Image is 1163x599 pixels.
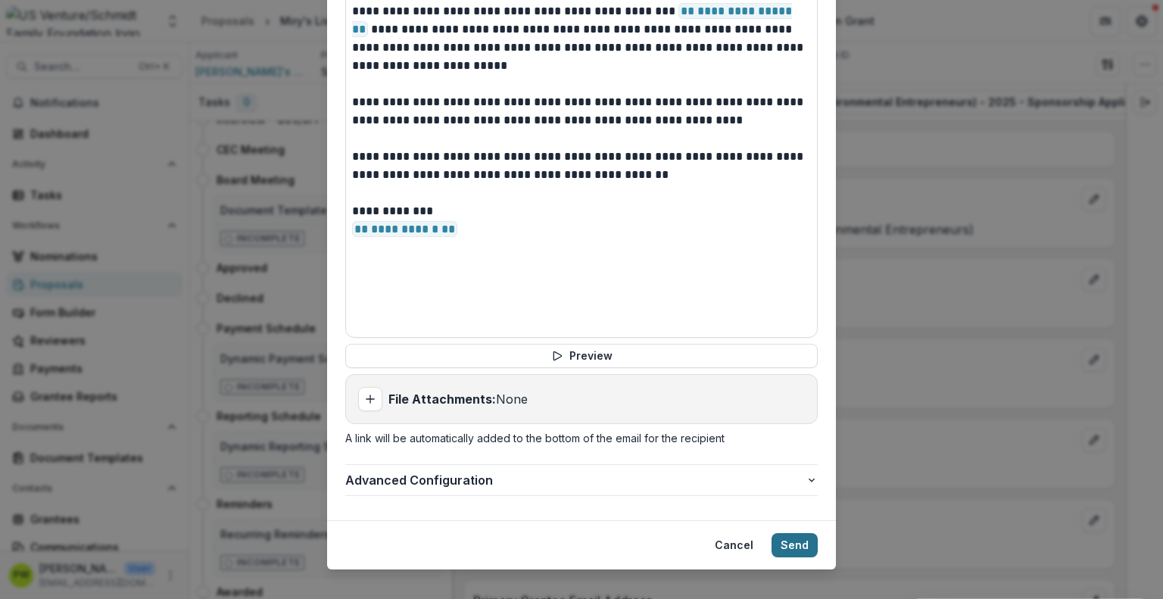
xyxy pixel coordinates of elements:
button: Add attachment [358,387,382,411]
button: Preview [345,344,818,368]
span: Advanced Configuration [345,471,806,489]
p: None [388,390,528,408]
button: Cancel [706,533,762,557]
button: Send [772,533,818,557]
button: Advanced Configuration [345,465,818,495]
strong: File Attachments: [388,392,496,407]
p: A link will be automatically added to the bottom of the email for the recipient [345,430,818,446]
